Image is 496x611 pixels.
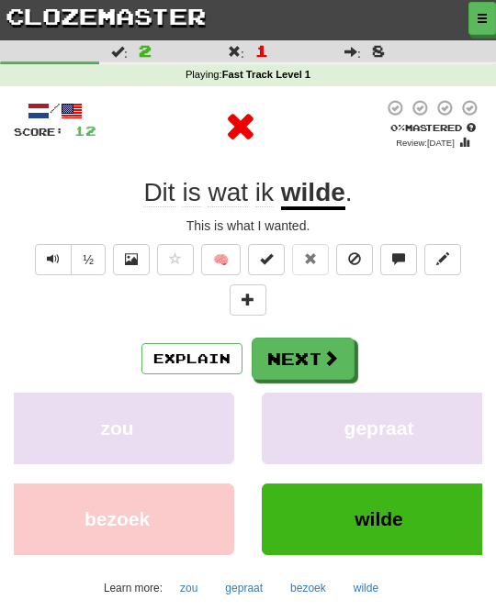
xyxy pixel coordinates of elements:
div: This is what I wanted. [14,217,482,235]
span: wat [208,178,248,207]
button: Reset to 0% Mastered (alt+r) [292,244,329,275]
span: gepraat [344,417,414,439]
button: gepraat [215,574,273,602]
span: wilde [355,508,403,529]
small: Learn more: [104,582,163,594]
u: wilde [281,178,345,210]
div: Mastered [383,121,482,134]
small: Review: [DATE] [396,138,455,148]
span: Dit [143,178,175,207]
span: : [111,45,128,58]
button: Show image (alt+x) [113,244,150,275]
button: Explain [141,343,242,374]
span: . [345,178,353,206]
span: ik [255,178,274,207]
button: Add to collection (alt+a) [230,284,266,316]
div: / [14,99,96,122]
button: wilde [262,483,496,555]
button: Ignore sentence (alt+i) [336,244,373,275]
div: Text-to-speech controls [31,244,106,284]
span: 2 [139,41,152,60]
button: ½ [71,244,106,275]
button: Next [252,338,355,380]
span: 8 [372,41,385,60]
span: is [182,178,200,207]
button: Edit sentence (alt+d) [424,244,461,275]
span: 0 % [390,122,405,133]
span: 12 [74,123,96,139]
span: : [344,45,361,58]
button: 🧠 [201,244,241,275]
button: zou [170,574,208,602]
strong: Fast Track Level 1 [222,69,310,80]
button: Set this sentence to 100% Mastered (alt+m) [248,244,285,275]
span: bezoek [85,508,150,529]
button: gepraat [262,393,496,464]
button: bezoek [280,574,336,602]
button: Discuss sentence (alt+u) [380,244,417,275]
span: : [228,45,244,58]
button: Play sentence audio (ctl+space) [35,244,72,275]
button: wilde [344,574,389,602]
span: 1 [255,41,268,60]
button: Favorite sentence (alt+f) [157,244,194,275]
span: zou [100,417,133,439]
span: Score: [14,126,63,138]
